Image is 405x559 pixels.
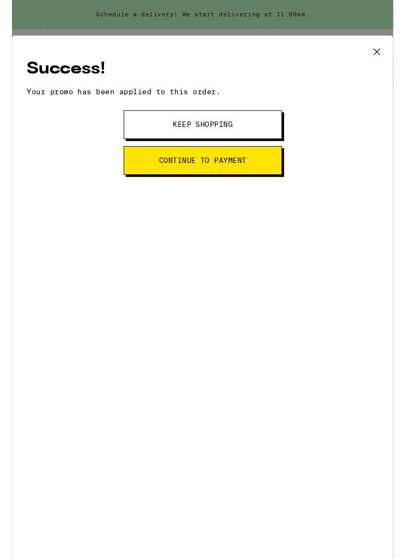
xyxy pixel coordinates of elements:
button: Keep Shopping [119,117,287,148]
button: Continue to payment [119,155,287,186]
span: Keep Shopping [171,129,235,136]
span: Continue to payment [156,167,249,174]
h2: Success! [16,61,389,86]
p: Your promo has been applied to this order. [16,93,389,102]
